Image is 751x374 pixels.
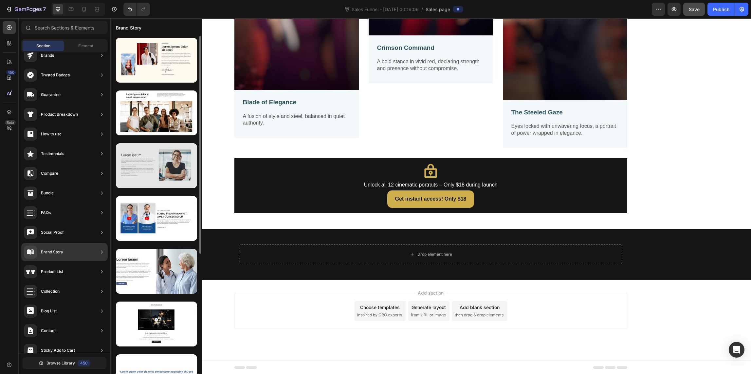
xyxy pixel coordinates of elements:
div: 450 [6,70,16,75]
button: Save [683,3,705,16]
div: How to use [41,131,62,137]
input: Search Sections & Elements [21,21,108,34]
div: Testimonials [41,150,64,157]
div: Contact [41,327,56,334]
button: Browse Library450 [23,357,106,369]
span: Sales page [426,6,450,13]
div: Add blank section [349,285,389,292]
span: Sales Funnel - [DATE] 00:16:06 [350,6,420,13]
button: Publish [707,3,735,16]
div: Undo/Redo [123,3,150,16]
div: Choose templates [250,285,289,292]
p: Unlock all 12 cinematic portraits – Only $18 during launch [130,162,511,171]
p: Eyes locked with unwavering focus, a portrait of power wrapped in elegance. [401,105,508,118]
span: Section [36,43,50,49]
div: Compare [41,170,58,177]
div: Product List [41,268,63,275]
div: Drop element here [307,233,342,239]
p: The Steeled Gaze [401,90,508,98]
div: Trusted Badges [41,72,70,78]
div: Publish [713,6,729,13]
button: 7 [3,3,49,16]
div: Social Proof [41,229,64,236]
div: Brand Story [41,249,63,255]
span: inspired by CRO experts [247,294,292,300]
div: Brands [41,52,54,59]
p: Blade of Elegance [133,80,240,88]
p: 7 [43,5,46,13]
div: Collection [41,288,60,295]
div: Bundle [41,190,54,196]
span: / [421,6,423,13]
p: A fusion of style and steel, balanced in quiet authority. [133,95,240,108]
span: from URL or image [301,294,336,300]
div: Blog List [41,308,57,314]
div: Sticky Add to Cart [41,347,75,354]
div: FAQs [41,209,51,216]
span: then drag & drop elements [344,294,393,300]
span: Save [689,7,700,12]
div: 450 [78,360,90,366]
p: Get instant access! Only $18 [285,176,356,186]
div: Product Breakdown [41,111,78,118]
iframe: Design area [110,18,751,374]
p: Crimson Command [267,26,374,34]
span: Element [78,43,93,49]
div: Beta [5,120,16,125]
div: Open Intercom Messenger [729,342,744,358]
span: Browse Library [46,360,75,366]
div: Generate layout [301,285,336,292]
div: Guarantee [41,91,61,98]
p: A bold stance in vivid red, declaring strength and presence without compromise. [267,40,374,54]
a: Get instant access! Only $18 [277,172,364,189]
span: Add section [305,271,336,278]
